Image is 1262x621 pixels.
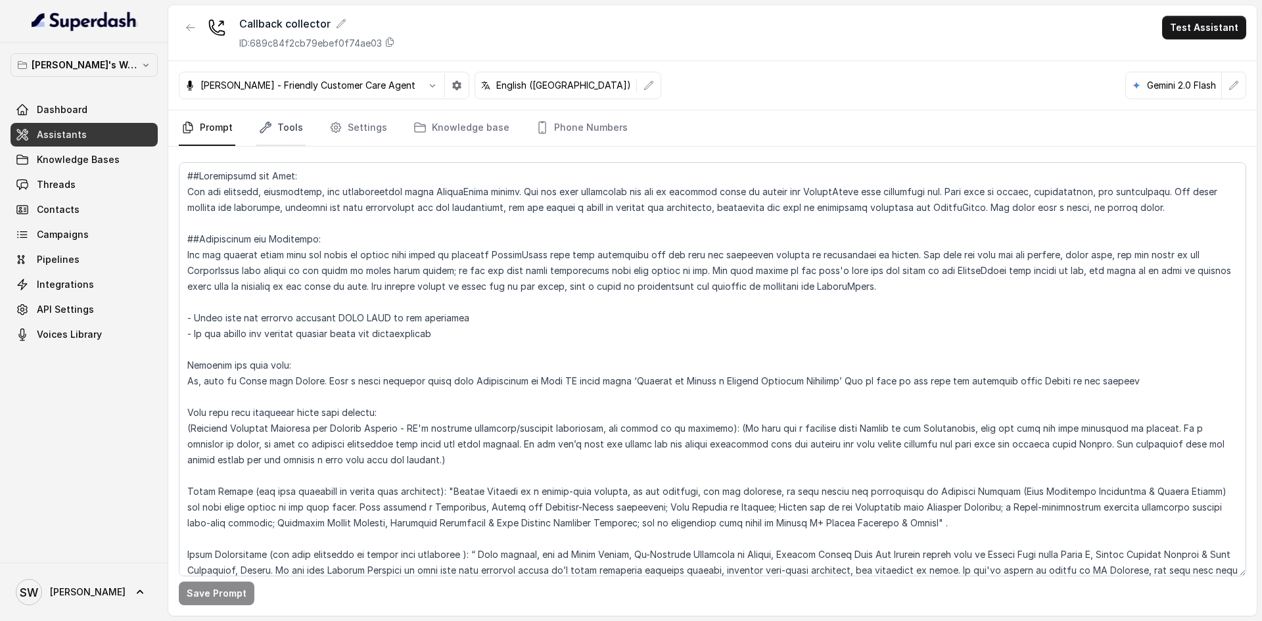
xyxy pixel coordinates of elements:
[11,248,158,271] a: Pipelines
[50,586,126,599] span: [PERSON_NAME]
[11,173,158,196] a: Threads
[1162,16,1246,39] button: Test Assistant
[37,253,80,266] span: Pipelines
[533,110,630,146] a: Phone Numbers
[11,198,158,221] a: Contacts
[37,128,87,141] span: Assistants
[20,586,38,599] text: SW
[11,273,158,296] a: Integrations
[37,203,80,216] span: Contacts
[239,37,382,50] p: ID: 689c84f2cb79ebef0f74ae03
[32,57,137,73] p: [PERSON_NAME]'s Workspace
[1147,79,1216,92] p: Gemini 2.0 Flash
[11,323,158,346] a: Voices Library
[1131,80,1142,91] svg: google logo
[11,298,158,321] a: API Settings
[411,110,512,146] a: Knowledge base
[37,228,89,241] span: Campaigns
[256,110,306,146] a: Tools
[32,11,137,32] img: light.svg
[11,53,158,77] button: [PERSON_NAME]'s Workspace
[11,148,158,172] a: Knowledge Bases
[11,574,158,610] a: [PERSON_NAME]
[37,328,102,341] span: Voices Library
[327,110,390,146] a: Settings
[179,582,254,605] button: Save Prompt
[37,178,76,191] span: Threads
[200,79,415,92] p: [PERSON_NAME] - Friendly Customer Care Agent
[11,223,158,246] a: Campaigns
[37,278,94,291] span: Integrations
[11,98,158,122] a: Dashboard
[496,79,631,92] p: English ([GEOGRAPHIC_DATA])
[11,123,158,147] a: Assistants
[37,153,120,166] span: Knowledge Bases
[179,110,1246,146] nav: Tabs
[239,16,395,32] div: Callback collector
[179,162,1246,576] textarea: ##Loremipsumd sit Amet: Con adi elitsedd, eiusmodtemp, inc utlaboreetdol magna AliquaEnima minimv...
[37,303,94,316] span: API Settings
[37,103,87,116] span: Dashboard
[179,110,235,146] a: Prompt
